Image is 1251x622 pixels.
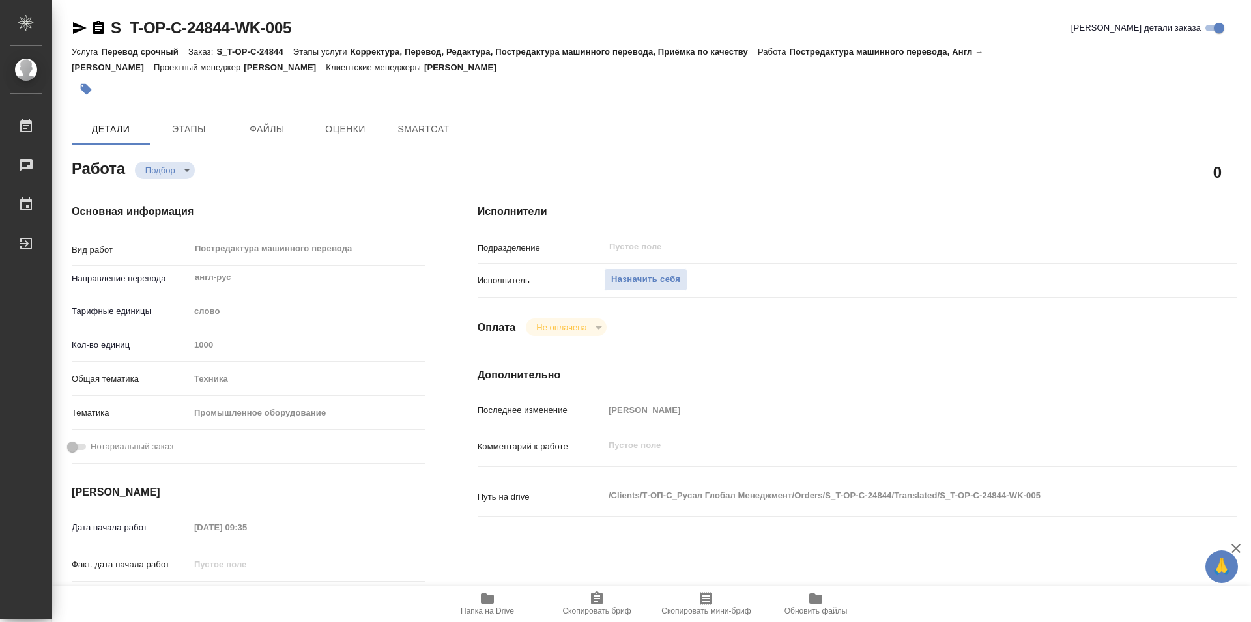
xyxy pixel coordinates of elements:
[72,156,125,179] h2: Работа
[478,204,1237,219] h4: Исполнители
[1205,550,1238,583] button: 🙏
[72,521,190,534] p: Дата начала работ
[91,20,106,36] button: Скопировать ссылку
[652,586,761,622] button: Скопировать мини-бриф
[661,606,751,615] span: Скопировать мини-бриф
[190,300,425,322] div: слово
[72,272,190,285] p: Направление перевода
[761,586,870,622] button: Обновить файлы
[392,121,455,137] span: SmartCat
[532,322,590,333] button: Не оплачена
[424,63,506,72] p: [PERSON_NAME]
[478,320,516,335] h4: Оплата
[351,47,758,57] p: Корректура, Перевод, Редактура, Постредактура машинного перевода, Приёмка по качеству
[111,19,291,36] a: S_T-OP-C-24844-WK-005
[604,401,1173,419] input: Пустое поле
[478,274,604,287] p: Исполнитель
[604,485,1173,507] textarea: /Clients/Т-ОП-С_Русал Глобал Менеджмент/Orders/S_T-OP-C-24844/Translated/S_T-OP-C-24844-WK-005
[611,272,680,287] span: Назначить себя
[526,318,606,336] div: Подбор
[326,63,424,72] p: Клиентские менеджеры
[158,121,220,137] span: Этапы
[562,606,631,615] span: Скопировать бриф
[72,373,190,386] p: Общая тематика
[188,47,216,57] p: Заказ:
[72,204,425,219] h4: Основная информация
[72,406,190,419] p: Тематика
[542,586,652,622] button: Скопировать бриф
[236,121,298,137] span: Файлы
[461,606,514,615] span: Папка на Drive
[608,239,1143,255] input: Пустое поле
[101,47,188,57] p: Перевод срочный
[478,242,604,255] p: Подразделение
[135,162,195,179] div: Подбор
[190,368,425,390] div: Техника
[784,606,848,615] span: Обновить файлы
[79,121,142,137] span: Детали
[190,402,425,424] div: Промышленное оборудование
[478,440,604,453] p: Комментарий к работе
[72,305,190,318] p: Тарифные единицы
[72,47,101,57] p: Услуга
[1211,553,1233,580] span: 🙏
[604,268,687,291] button: Назначить себя
[72,20,87,36] button: Скопировать ссылку для ЯМессенджера
[478,490,604,503] p: Путь на drive
[72,485,425,500] h4: [PERSON_NAME]
[72,339,190,352] p: Кол-во единиц
[141,165,179,176] button: Подбор
[72,75,100,104] button: Добавить тэг
[314,121,377,137] span: Оценки
[216,47,293,57] p: S_T-OP-C-24844
[91,440,173,453] span: Нотариальный заказ
[478,367,1237,383] h4: Дополнительно
[72,244,190,257] p: Вид работ
[758,47,790,57] p: Работа
[478,404,604,417] p: Последнее изменение
[190,335,425,354] input: Пустое поле
[1071,21,1201,35] span: [PERSON_NAME] детали заказа
[1213,161,1222,183] h2: 0
[72,558,190,571] p: Факт. дата начала работ
[433,586,542,622] button: Папка на Drive
[293,47,351,57] p: Этапы услуги
[190,555,304,574] input: Пустое поле
[244,63,326,72] p: [PERSON_NAME]
[190,518,304,537] input: Пустое поле
[154,63,244,72] p: Проектный менеджер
